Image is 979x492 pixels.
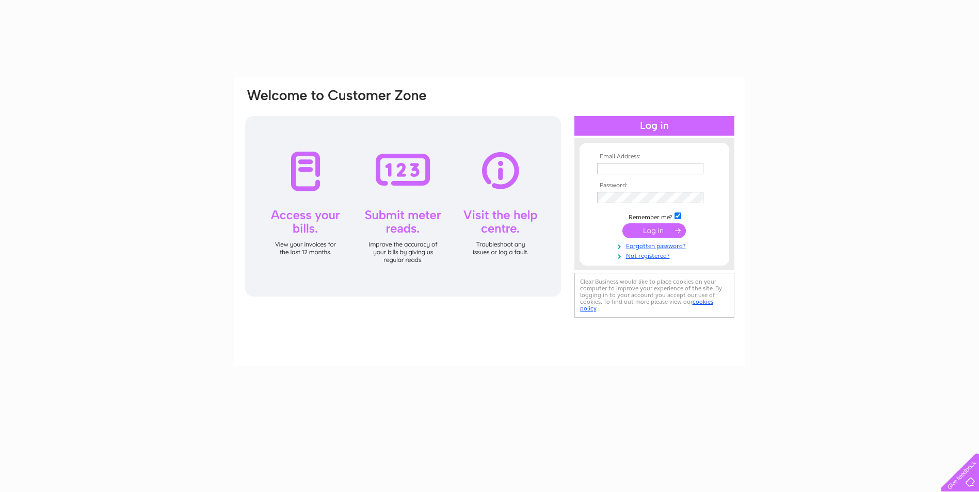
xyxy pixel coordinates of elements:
[597,250,714,260] a: Not registered?
[595,182,714,189] th: Password:
[595,153,714,160] th: Email Address:
[574,273,734,318] div: Clear Business would like to place cookies on your computer to improve your experience of the sit...
[580,298,713,312] a: cookies policy
[595,211,714,221] td: Remember me?
[622,223,686,238] input: Submit
[597,240,714,250] a: Forgotten password?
